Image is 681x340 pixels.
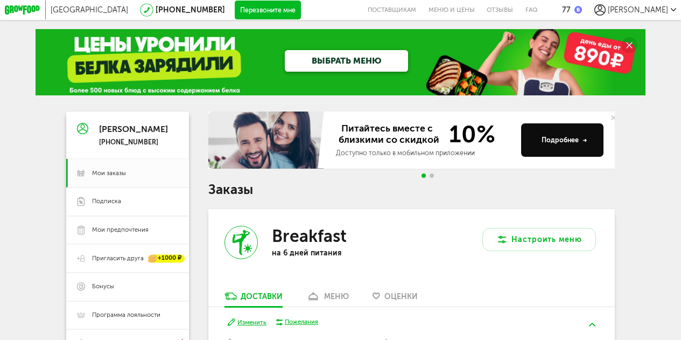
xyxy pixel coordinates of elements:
[430,174,434,178] span: Go to slide 2
[542,135,587,145] div: Подробнее
[521,123,603,156] button: Подробнее
[368,291,423,306] a: Оценки
[149,254,185,262] div: +1000 ₽
[272,248,395,258] p: на 6 дней питания
[92,169,126,178] span: Мои заказы
[66,244,189,273] a: Пригласить друга +1000 ₽
[422,174,426,178] span: Go to slide 1
[208,184,615,196] h1: Заказы
[66,216,189,245] a: Мои предпочтения
[324,292,349,301] div: меню
[336,123,442,147] span: Питайтесь вместе с близкими со скидкой
[301,291,353,306] a: меню
[92,282,114,291] span: Бонусы
[384,292,418,301] span: Оценки
[285,318,318,327] div: Пожелания
[562,5,571,15] div: 77
[51,5,128,15] span: [GEOGRAPHIC_DATA]
[442,123,495,147] span: 10%
[272,226,347,246] h3: Breakfast
[208,112,327,168] img: family-banner.579af9d.jpg
[66,273,189,301] a: Бонусы
[99,124,168,134] div: [PERSON_NAME]
[241,292,283,301] div: Доставки
[92,311,160,320] span: Программа лояльности
[336,148,514,158] div: Доступно только в мобильном приложении
[92,226,149,234] span: Мои предпочтения
[66,188,189,216] a: Подписка
[92,197,121,206] span: Подписка
[276,318,318,327] button: Пожелания
[66,301,189,330] a: Программа лояльности
[235,1,301,19] button: Перезвоните мне
[574,6,582,13] img: bonus_b.cdccf46.png
[608,5,668,15] span: [PERSON_NAME]
[99,138,168,147] div: [PHONE_NUMBER]
[92,254,144,263] span: Пригласить друга
[228,318,266,327] button: Изменить
[156,5,225,15] a: [PHONE_NUMBER]
[220,291,287,306] a: Доставки
[589,323,595,327] img: arrow-up-green.5eb5f82.svg
[482,228,596,251] button: Настроить меню
[285,50,408,72] a: ВЫБРАТЬ МЕНЮ
[66,159,189,188] a: Мои заказы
